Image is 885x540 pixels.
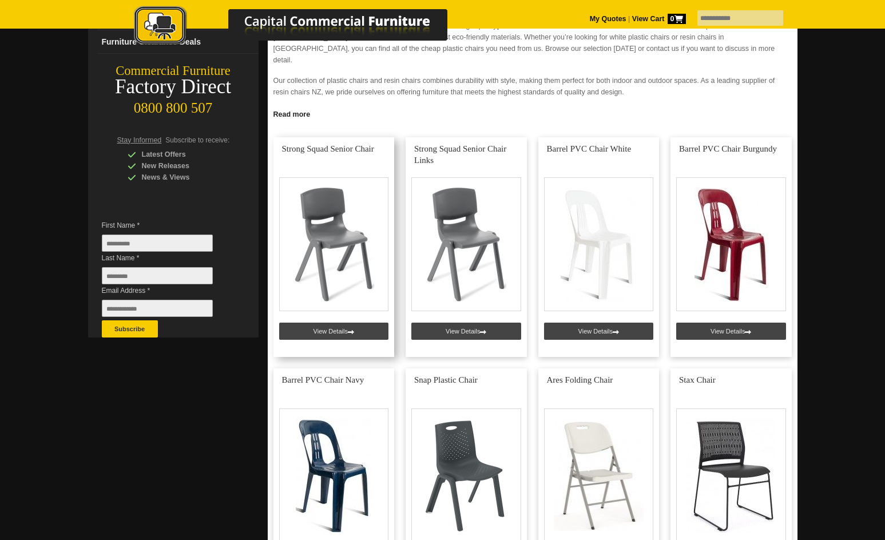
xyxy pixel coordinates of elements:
strong: View Cart [632,15,686,23]
div: New Releases [128,160,236,172]
img: Capital Commercial Furniture Logo [102,6,503,47]
p: Our collection of plastic chairs and resin chairs combines durability with style, making them per... [273,75,792,98]
div: 0800 800 507 [88,94,259,116]
input: Last Name * [102,267,213,284]
span: Email Address * [102,285,230,296]
span: Last Name * [102,252,230,264]
div: Commercial Furniture [88,63,259,79]
span: Subscribe to receive: [165,136,229,144]
p: Capital Commercial Furniture is a factory-direct provider of high-quality that establishments can... [273,20,792,66]
span: First Name * [102,220,230,231]
a: Click to read more [268,106,797,120]
div: News & Views [128,172,236,183]
a: Furniture Clearance Deals [97,30,259,54]
a: Capital Commercial Furniture Logo [102,6,503,51]
div: Latest Offers [128,149,236,160]
span: Stay Informed [117,136,162,144]
button: Subscribe [102,320,158,337]
div: Factory Direct [88,79,259,95]
input: First Name * [102,235,213,252]
a: View Cart0 [630,15,685,23]
span: 0 [668,14,686,24]
a: My Quotes [590,15,626,23]
input: Email Address * [102,300,213,317]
